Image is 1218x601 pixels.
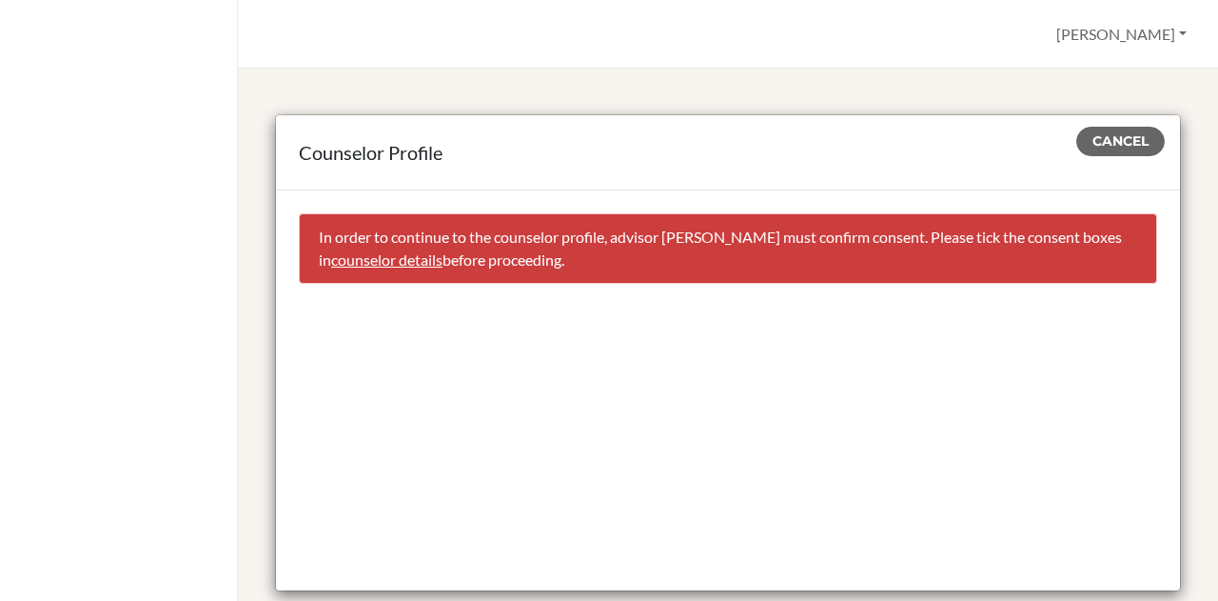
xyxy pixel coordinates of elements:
[331,250,442,269] a: counselor details
[1076,127,1165,156] button: Cancel
[299,138,1157,167] div: Counselor Profile
[319,226,1137,271] p: In order to continue to the counselor profile, advisor [PERSON_NAME] must confirm consent. Please...
[1048,16,1195,52] button: [PERSON_NAME]
[1092,132,1149,150] span: Cancel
